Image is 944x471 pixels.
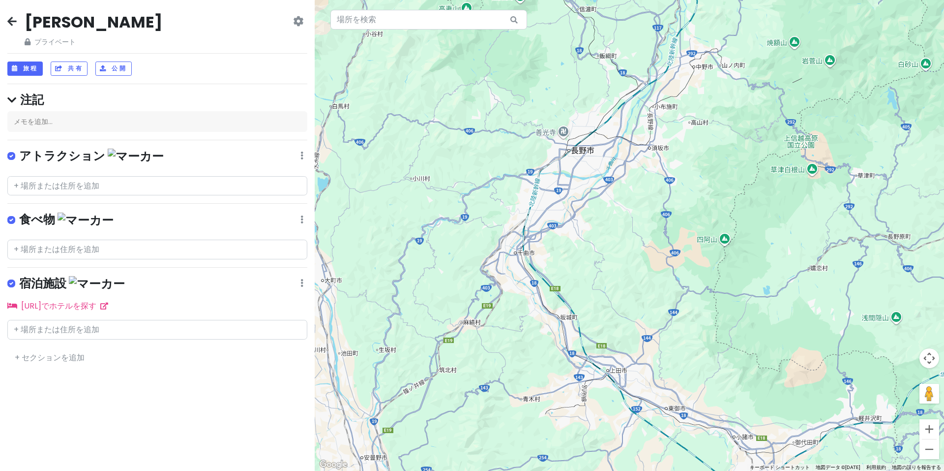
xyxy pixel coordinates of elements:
[69,276,125,291] img: マーカー
[23,64,38,72] font: 旅程
[919,384,939,404] button: 地図上にペグマンを落として、ストリートビューを開きます
[14,117,53,126] font: メモを追加...
[317,458,350,471] a: Google マップでこの地域を開きます（新しいウィンドウが開きます）
[919,440,939,459] button: ズームアウト
[7,176,307,196] input: + 場所または住所を追加
[108,149,164,164] img: マーカー
[95,62,131,76] button: 公開
[816,465,860,470] font: 地図データ ©[DATE]
[20,92,44,108] font: 注記
[892,465,941,470] a: 地図の誤りを報告する
[19,211,55,227] font: 食べ物
[317,458,350,471] img: グーグル
[919,419,939,439] button: ズームイン
[7,320,307,340] input: + 場所または住所を追加
[68,64,83,72] font: 共有
[866,465,886,470] font: 利用規約
[7,300,108,312] a: [URL]でホテルを探す
[19,148,105,164] font: アトラクション
[750,464,810,471] button: キーボード反対
[25,11,162,33] font: [PERSON_NAME]
[58,213,114,228] img: マーカー
[330,10,527,30] input: 場所を検索
[15,352,85,363] a: + セクションを追加
[7,62,43,76] button: 旅程
[866,465,886,470] a: 利用規約（新しいタブで開きます）
[919,348,939,368] button: 地図のカメラ コントロール
[21,300,96,312] font: [URL]でホテルを探す
[7,240,307,259] input: + 場所または住所を追加
[51,62,88,76] button: 共有
[19,275,66,291] font: 宿泊施設
[34,37,76,47] font: プライベート
[112,64,127,72] font: 公開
